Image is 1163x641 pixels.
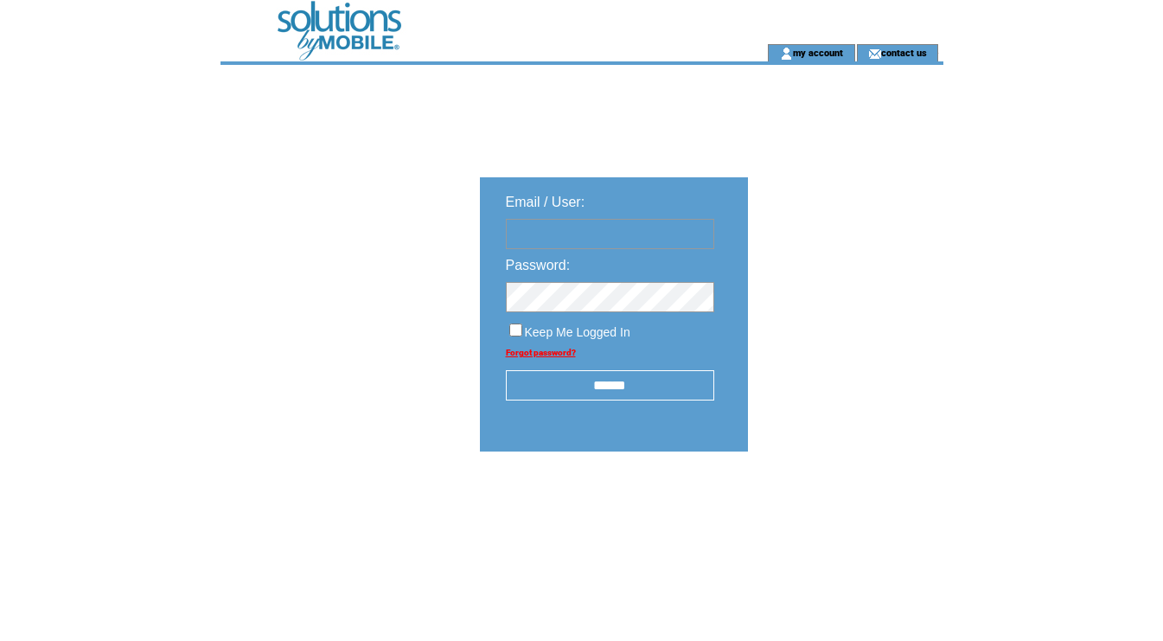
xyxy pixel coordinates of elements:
[780,47,793,61] img: account_icon.gif;jsessionid=8F8FECA498288BFB64423E80A6B6E3C7
[506,195,585,209] span: Email / User:
[798,495,885,516] img: transparent.png;jsessionid=8F8FECA498288BFB64423E80A6B6E3C7
[525,325,630,339] span: Keep Me Logged In
[506,348,576,357] a: Forgot password?
[881,47,927,58] a: contact us
[506,258,571,272] span: Password:
[868,47,881,61] img: contact_us_icon.gif;jsessionid=8F8FECA498288BFB64423E80A6B6E3C7
[793,47,843,58] a: my account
